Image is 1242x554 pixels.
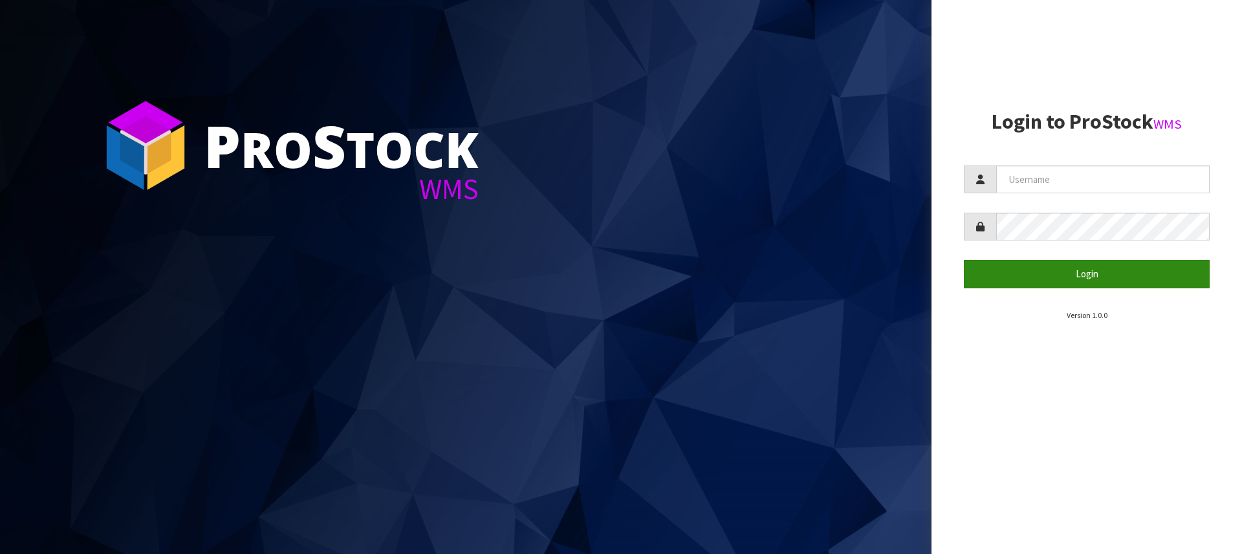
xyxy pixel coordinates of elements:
button: Login [964,260,1210,288]
div: ro tock [204,116,479,175]
img: ProStock Cube [97,97,194,194]
small: Version 1.0.0 [1067,310,1107,320]
span: P [204,106,241,185]
small: WMS [1153,116,1182,133]
div: WMS [204,175,479,204]
input: Username [996,165,1210,193]
h2: Login to ProStock [964,111,1210,133]
span: S [312,106,346,185]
